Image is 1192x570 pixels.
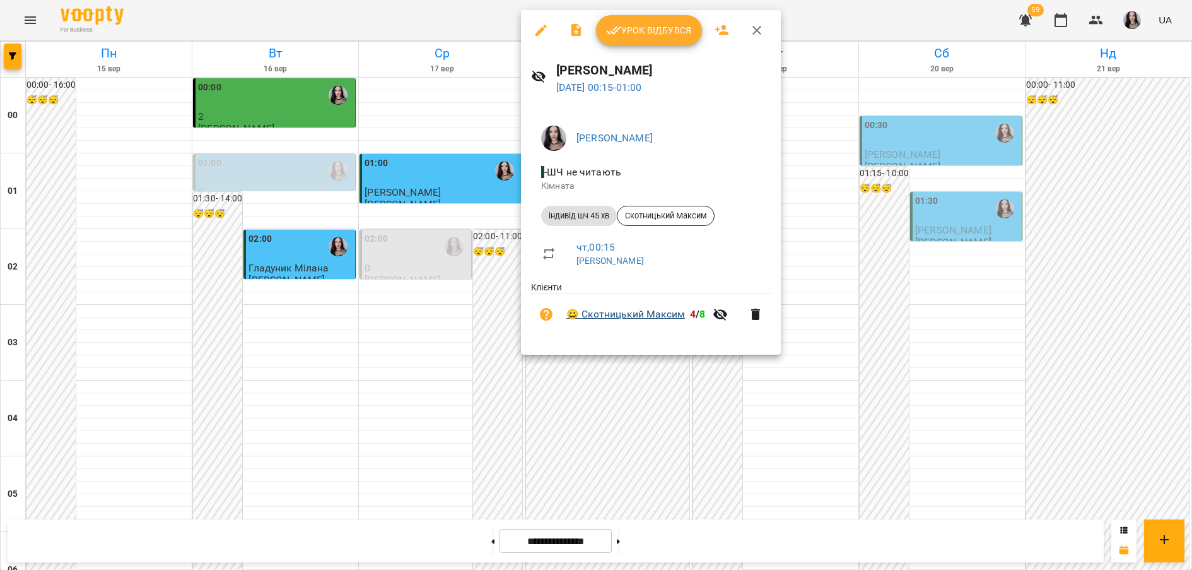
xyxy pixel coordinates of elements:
[699,308,705,320] span: 8
[556,81,642,93] a: [DATE] 00:15-01:00
[690,308,696,320] span: 4
[541,210,617,222] span: індивід шч 45 хв
[576,241,615,253] a: чт , 00:15
[531,299,561,330] button: Візит ще не сплачено. Додати оплату?
[690,308,705,320] b: /
[576,256,644,266] a: [PERSON_NAME]
[556,61,771,80] h6: [PERSON_NAME]
[596,15,702,45] button: Урок відбувся
[566,307,685,322] a: 😀 Скотницький Максим
[541,166,624,178] span: - ШЧ не читають
[617,210,714,222] span: Скотницький Максим
[576,132,653,144] a: [PERSON_NAME]
[617,206,715,226] div: Скотницький Максим
[541,180,761,193] p: Кімната
[606,23,692,38] span: Урок відбувся
[541,126,566,151] img: 23d2127efeede578f11da5c146792859.jpg
[531,281,771,340] ul: Клієнти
